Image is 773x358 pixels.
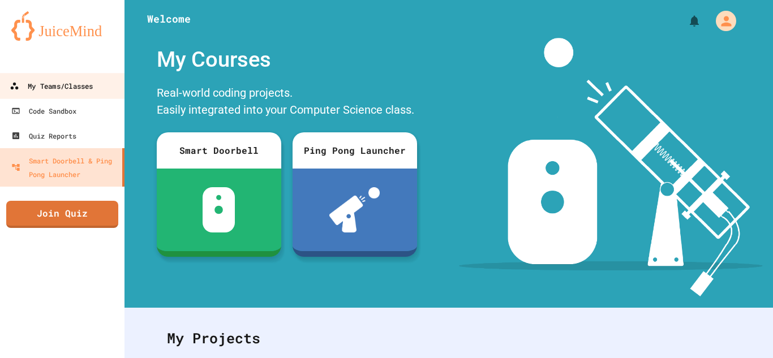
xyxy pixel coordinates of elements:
[11,11,113,41] img: logo-orange.svg
[667,11,704,31] div: My Notifications
[10,79,93,93] div: My Teams/Classes
[151,81,423,124] div: Real-world coding projects. Easily integrated into your Computer Science class.
[203,187,235,232] img: sdb-white.svg
[704,8,739,34] div: My Account
[293,132,417,169] div: Ping Pong Launcher
[11,104,76,118] div: Code Sandbox
[157,132,281,169] div: Smart Doorbell
[151,38,423,81] div: My Courses
[329,187,380,232] img: ppl-with-ball.png
[11,129,76,143] div: Quiz Reports
[6,201,118,228] a: Join Quiz
[459,38,762,296] img: banner-image-my-projects.png
[11,154,118,181] div: Smart Doorbell & Ping Pong Launcher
